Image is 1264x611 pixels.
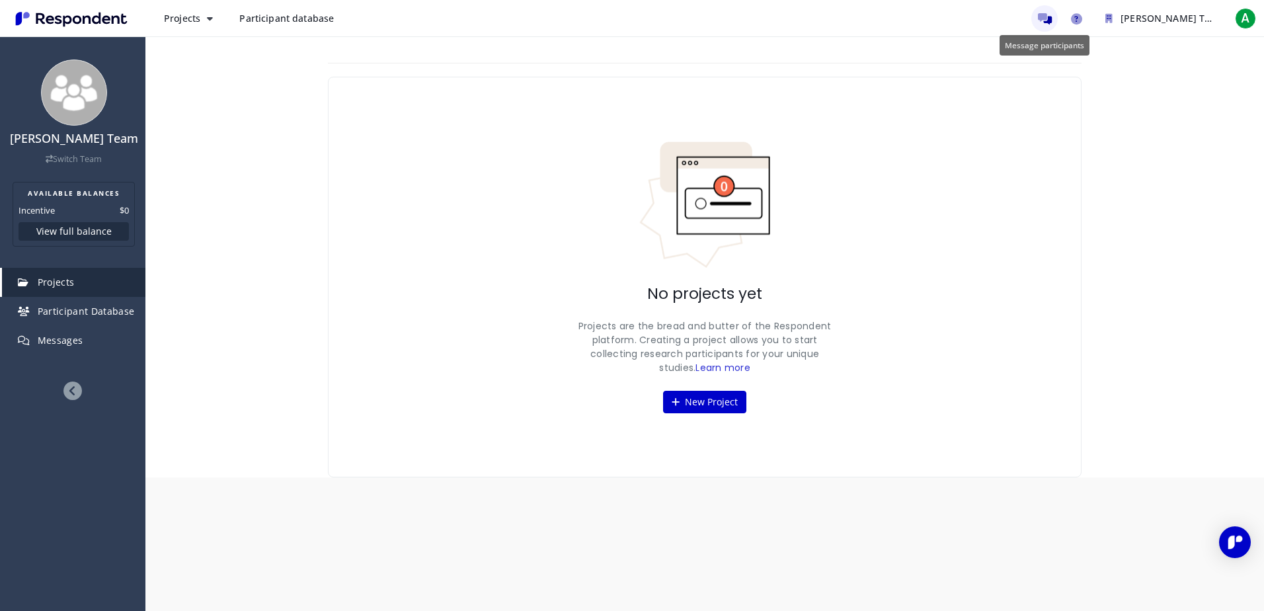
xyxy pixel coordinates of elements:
[695,361,750,374] a: Learn more
[647,285,762,304] h2: No projects yet
[1235,8,1256,29] span: A
[1031,5,1058,32] a: Message participants
[1219,526,1251,558] div: Open Intercom Messenger
[639,141,771,269] img: No projects indicator
[120,204,129,217] dd: $0
[41,60,107,126] img: team_avatar_256.png
[19,222,129,241] button: View full balance
[46,153,102,165] a: Switch Team
[1121,12,1224,24] span: [PERSON_NAME] Team
[9,132,139,145] h4: [PERSON_NAME] Team
[164,12,200,24] span: Projects
[153,7,223,30] button: Projects
[663,391,746,413] button: New Project
[573,319,837,375] p: Projects are the bread and butter of the Respondent platform. Creating a project allows you to st...
[38,276,75,288] span: Projects
[1095,7,1227,30] button: Assefa Chaka Team
[1232,7,1259,30] button: A
[1063,5,1089,32] a: Help and support
[11,8,132,30] img: Respondent
[19,204,55,217] dt: Incentive
[239,12,334,24] span: Participant database
[19,188,129,198] h2: AVAILABLE BALANCES
[229,7,344,30] a: Participant database
[38,334,83,346] span: Messages
[38,305,135,317] span: Participant Database
[13,182,135,247] section: Balance summary
[1005,40,1084,50] span: Message participants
